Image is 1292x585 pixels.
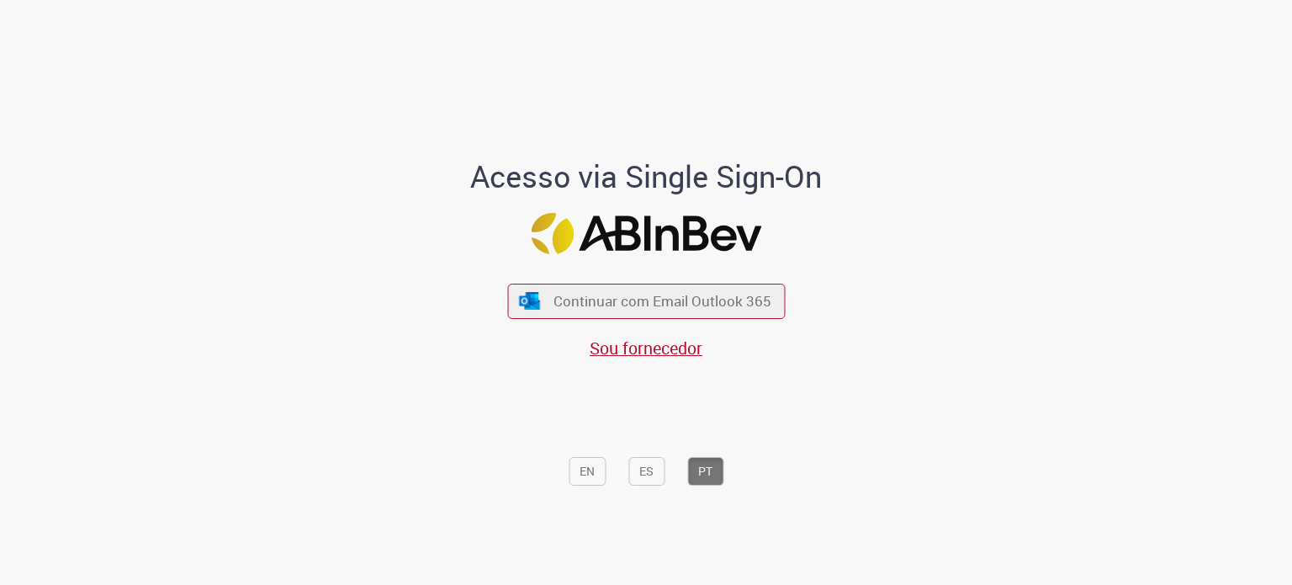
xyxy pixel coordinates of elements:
span: Continuar com Email Outlook 365 [553,291,771,311]
button: ícone Azure/Microsoft 360 Continuar com Email Outlook 365 [507,284,785,318]
img: Logo ABInBev [531,213,761,254]
h1: Acesso via Single Sign-On [413,160,880,194]
img: ícone Azure/Microsoft 360 [518,292,542,310]
button: ES [628,457,665,486]
button: PT [687,457,723,486]
button: EN [569,457,606,486]
a: Sou fornecedor [590,337,702,359]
